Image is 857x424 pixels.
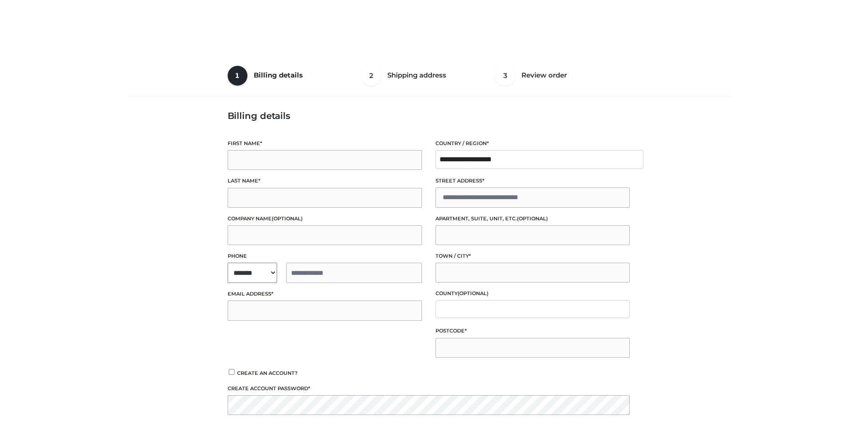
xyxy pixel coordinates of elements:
label: Apartment, suite, unit, etc. [435,214,630,223]
input: Create an account? [228,369,236,375]
span: (optional) [458,290,489,296]
label: Street address [435,177,630,185]
label: Company name [228,214,422,223]
span: 3 [495,66,515,86]
span: Create an account? [237,370,298,376]
label: First name [228,139,422,148]
span: Review order [521,71,567,79]
span: Shipping address [387,71,446,79]
label: Postcode [435,327,630,335]
h3: Billing details [228,110,630,121]
label: Country / Region [435,139,630,148]
span: 2 [361,66,381,86]
label: Last name [228,177,422,185]
span: 1 [228,66,247,86]
span: Billing details [254,71,303,79]
span: (optional) [272,215,303,222]
span: (optional) [517,215,548,222]
label: Town / City [435,252,630,260]
label: Email address [228,290,422,298]
label: Create account password [228,384,630,393]
label: Phone [228,252,422,260]
label: County [435,289,630,298]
